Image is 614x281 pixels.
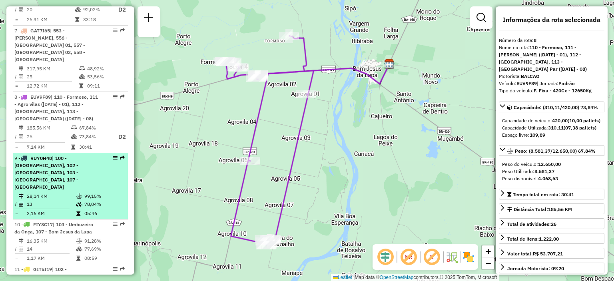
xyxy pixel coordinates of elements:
td: 99,15% [84,192,124,200]
td: 12,72 KM [26,82,79,90]
span: FIY8C17 [33,221,53,227]
span: 8 - [14,94,98,122]
i: Total de Atividades [19,74,24,79]
td: 317,95 KM [26,65,79,73]
td: 48,92% [87,65,125,73]
a: Zoom in [482,245,494,257]
td: 26,31 KM [26,16,75,24]
td: 185,56 KM [26,124,71,132]
a: OpenStreetMap [380,275,414,280]
i: % de utilização da cubagem [79,74,85,79]
span: | 110 - Formoso, 111 - Agro vilas ([DATE] - 01), 112 - [GEOGRAPHIC_DATA], 113 - [GEOGRAPHIC_DATA]... [14,94,98,122]
i: % de utilização da cubagem [71,134,77,139]
i: % de utilização do peso [76,194,82,199]
td: 92,02% [83,5,118,15]
img: CDD Lapa [384,59,395,69]
div: Peso disponível: [502,175,601,182]
td: / [14,200,18,208]
i: % de utilização da cubagem [75,7,81,12]
span: Peso: (8.581,37/12.650,00) 67,84% [515,148,596,154]
span: GIT5I19 [33,266,52,272]
td: 14 [26,245,76,253]
em: Rota exportada [120,94,125,99]
td: = [14,16,18,24]
td: 09:11 [87,82,125,90]
a: Nova sessão e pesquisa [141,10,157,28]
strong: 110 - Formoso, 111 - [PERSON_NAME] ([DATE] - 01), 112 - [GEOGRAPHIC_DATA], 113 - [GEOGRAPHIC_DATA... [499,44,587,72]
i: Tempo total em rota [79,84,83,88]
a: Exibir filtros [473,10,489,26]
strong: 8 [534,37,536,43]
td: = [14,143,18,151]
td: 05:46 [84,209,124,217]
span: | 553 - [PERSON_NAME], 556 - [GEOGRAPHIC_DATA] 01, 557 - [GEOGRAPHIC_DATA] 02, 558 - [GEOGRAPHIC_... [14,28,85,62]
div: Número da rota: [499,37,604,44]
i: Distância Total [19,66,24,71]
td: 78,04% [84,200,124,208]
a: Capacidade: (310,11/420,00) 73,84% [499,102,604,112]
td: 77,69% [84,245,124,253]
div: Capacidade do veículo: [502,117,601,124]
em: Opções [113,222,118,227]
span: Exibir NR [399,247,418,267]
td: = [14,209,18,217]
div: Veículo: [499,80,604,87]
span: 7 - [14,28,85,62]
p: D2 [112,132,126,141]
i: Distância Total [19,194,24,199]
i: % de utilização do peso [71,126,77,130]
span: 185,56 KM [548,206,572,212]
div: Valor total: [507,250,563,257]
em: Rota exportada [120,267,125,271]
img: Fluxo de ruas [445,251,458,263]
td: 16,35 KM [26,237,76,245]
a: Tempo total em rota: 30:41 [499,189,604,199]
i: Total de Atividades [19,134,24,139]
a: Total de itens:1.222,00 [499,233,604,244]
div: Jornada Motorista: 09:20 [507,265,564,272]
span: | 103 - Umbuzeiro da Onça, 107 - Bom Jesus da Lapa [14,221,93,235]
td: = [14,82,18,90]
strong: (07,38 pallets) [564,125,596,131]
strong: 4.068,63 [538,175,558,181]
span: GAT7I65 [30,28,50,34]
i: % de utilização da cubagem [76,247,82,251]
span: | 100 - [GEOGRAPHIC_DATA], 102 - [GEOGRAPHIC_DATA], 103 - [GEOGRAPHIC_DATA], 107 - [GEOGRAPHIC_DATA] [14,155,78,190]
div: Map data © contributors,© 2025 TomTom, Microsoft [331,274,499,281]
td: 73,84% [79,132,111,142]
span: Capacidade: (310,11/420,00) 73,84% [514,104,598,110]
strong: 1.222,00 [539,236,559,242]
div: Motorista: [499,73,604,80]
div: Tipo do veículo: [499,87,604,94]
div: Distância Total: [507,206,572,213]
td: 30:41 [79,143,111,151]
p: D2 [118,5,126,14]
td: / [14,132,18,142]
span: Tempo total em rota: 30:41 [513,191,574,197]
img: Exibir/Ocultar setores [462,251,475,263]
em: Opções [113,28,118,33]
span: | [353,275,355,280]
i: Tempo total em rota [76,211,80,216]
a: Peso: (8.581,37/12.650,00) 67,84% [499,145,604,156]
strong: Padrão [558,80,575,86]
strong: 310,11 [548,125,564,131]
span: 10 - [14,221,93,235]
em: Rota exportada [120,28,125,33]
a: Leaflet [333,275,352,280]
td: 13 [26,200,76,208]
strong: 109,89 [530,132,545,138]
span: Peso do veículo: [502,161,561,167]
i: Distância Total [19,126,24,130]
i: Total de Atividades [19,202,24,207]
div: Total de itens: [507,235,559,243]
div: Nome da rota: [499,44,604,73]
span: Total de atividades: [507,221,556,227]
td: 91,28% [84,237,124,245]
td: 53,56% [87,73,125,81]
span: Ocultar deslocamento [376,247,395,267]
strong: 26 [551,221,556,227]
span: + [486,246,491,256]
em: Opções [113,94,118,99]
td: 28,14 KM [26,192,76,200]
